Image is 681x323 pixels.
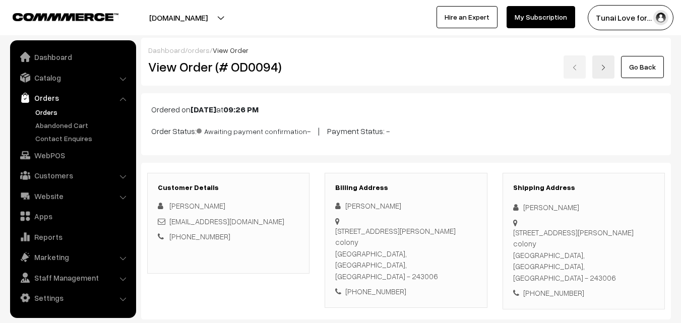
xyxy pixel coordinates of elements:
[653,10,668,25] img: user
[169,217,284,226] a: [EMAIL_ADDRESS][DOMAIN_NAME]
[13,269,133,287] a: Staff Management
[158,183,299,192] h3: Customer Details
[33,120,133,131] a: Abandoned Cart
[151,123,661,137] p: Order Status: - | Payment Status: -
[621,56,664,78] a: Go Back
[169,201,225,210] span: [PERSON_NAME]
[600,64,606,71] img: right-arrow.png
[437,6,498,28] a: Hire an Expert
[13,10,101,22] a: COMMMERCE
[507,6,575,28] a: My Subscription
[13,48,133,66] a: Dashboard
[188,46,210,54] a: orders
[213,46,249,54] span: View Order
[223,104,259,114] b: 09:26 PM
[33,107,133,117] a: Orders
[335,225,476,282] div: [STREET_ADDRESS][PERSON_NAME] colony [GEOGRAPHIC_DATA], [GEOGRAPHIC_DATA], [GEOGRAPHIC_DATA] - 24...
[588,5,673,30] button: Tunai Love for…
[335,286,476,297] div: [PHONE_NUMBER]
[13,13,118,21] img: COMMMERCE
[169,232,230,241] a: [PHONE_NUMBER]
[13,69,133,87] a: Catalog
[513,227,654,284] div: [STREET_ADDRESS][PERSON_NAME] colony [GEOGRAPHIC_DATA], [GEOGRAPHIC_DATA], [GEOGRAPHIC_DATA] - 24...
[148,46,185,54] a: Dashboard
[33,133,133,144] a: Contact Enquires
[335,200,476,212] div: [PERSON_NAME]
[513,287,654,299] div: [PHONE_NUMBER]
[513,202,654,213] div: [PERSON_NAME]
[148,59,310,75] h2: View Order (# OD0094)
[114,5,243,30] button: [DOMAIN_NAME]
[191,104,216,114] b: [DATE]
[513,183,654,192] h3: Shipping Address
[148,45,664,55] div: / /
[13,207,133,225] a: Apps
[13,166,133,184] a: Customers
[13,89,133,107] a: Orders
[13,289,133,307] a: Settings
[13,228,133,246] a: Reports
[197,123,307,137] span: Awaiting payment confirmation
[151,103,661,115] p: Ordered on at
[13,146,133,164] a: WebPOS
[13,248,133,266] a: Marketing
[335,183,476,192] h3: Billing Address
[13,187,133,205] a: Website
